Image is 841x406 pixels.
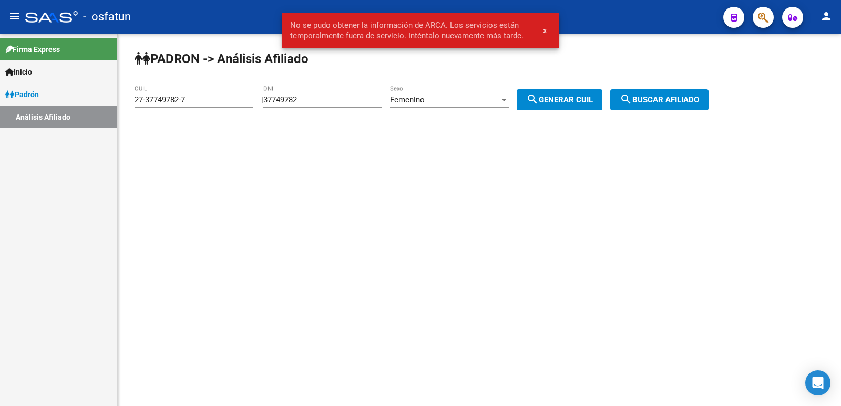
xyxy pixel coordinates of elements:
[620,93,632,106] mat-icon: search
[535,21,555,40] button: x
[805,370,830,395] div: Open Intercom Messenger
[620,95,699,105] span: Buscar afiliado
[5,89,39,100] span: Padrón
[820,10,833,23] mat-icon: person
[5,44,60,55] span: Firma Express
[261,95,610,105] div: |
[135,51,309,66] strong: PADRON -> Análisis Afiliado
[526,95,593,105] span: Generar CUIL
[5,66,32,78] span: Inicio
[610,89,709,110] button: Buscar afiliado
[83,5,131,28] span: - osfatun
[8,10,21,23] mat-icon: menu
[390,95,425,105] span: Femenino
[517,89,602,110] button: Generar CUIL
[543,26,547,35] span: x
[526,93,539,106] mat-icon: search
[290,20,530,41] span: No se pudo obtener la información de ARCA. Los servicios están temporalmente fuera de servicio. I...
